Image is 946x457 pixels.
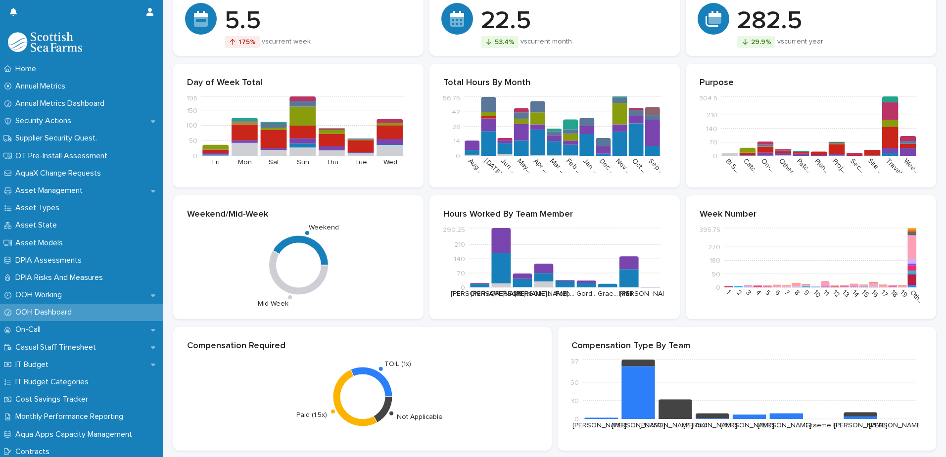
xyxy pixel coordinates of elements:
text: Other [778,157,796,175]
p: Hours Worked By Team Member [443,209,666,220]
p: Contracts [11,447,57,457]
text: BI S… [724,157,741,174]
p: AquaX Change Requests [11,169,109,178]
text: Graeme B… [805,422,842,429]
text: Apr … [532,157,550,175]
tspan: 30 [570,398,579,405]
p: Week Number [700,209,922,220]
text: Proj… [831,157,848,174]
p: Compensation Type By Team [571,341,922,352]
p: Asset Models [11,238,71,248]
text: Weekend [309,224,339,231]
p: Asset Types [11,203,67,213]
text: Wed [383,159,397,166]
tspan: 270 [708,244,720,251]
text: TOIL (1x) [384,361,411,367]
text: Catc… [742,157,760,176]
p: Weekend/Mid-Week [187,209,410,220]
p: 282.5 [737,6,924,36]
text: Feb … [565,157,583,175]
p: vs current year [777,38,823,46]
text: 1 [725,289,732,295]
p: 29.9 % [751,38,771,46]
p: 5.5 [225,6,412,36]
text: On-… [760,157,776,174]
text: [DATE] … [483,157,508,182]
text: [PERSON_NAME]… [451,290,509,297]
tspan: 50 [189,137,197,144]
p: vs current month [520,38,572,46]
img: 9Y1MW04fRR2O5TKCTBvH [8,32,82,52]
text: [PERSON_NAME]… [757,422,816,429]
text: [PERSON_NAME]… [493,290,552,297]
text: 8 [793,289,801,297]
text: 3 [745,289,753,297]
text: 16 [870,289,880,299]
p: Day of Week Total [187,78,410,89]
p: 22.5 [481,6,668,36]
text: Thu [326,159,338,166]
tspan: 195 [187,95,197,102]
tspan: 70 [457,270,465,277]
tspan: 210 [707,112,717,119]
text: [PERSON_NAME]… [720,422,779,429]
text: [PERSON_NAME]… [683,422,742,429]
text: Sun [297,159,309,166]
text: 2 [735,289,743,297]
text: 17 [880,289,889,298]
text: [PERSON_NAME] And… [639,422,712,429]
tspan: 42 [452,109,460,116]
text: Jan … [581,157,599,175]
tspan: 304.5 [699,95,717,102]
text: 11 [822,289,830,297]
p: Asset Management [11,186,91,195]
p: DPIA Assessments [11,256,90,265]
tspan: 97 [570,359,579,366]
p: 175 % [238,38,256,46]
p: Security Actions [11,116,79,126]
tspan: 0 [713,153,717,160]
text: Mon [238,159,252,166]
text: 14 [851,289,861,299]
p: Home [11,64,44,74]
tspan: 0 [461,284,465,291]
tspan: 395.75 [699,227,720,234]
tspan: 70 [709,139,717,146]
p: Supplier Security Quest. [11,134,105,143]
text: 4 [755,289,762,297]
tspan: 56.75 [443,95,460,102]
p: IT Budget [11,360,56,369]
p: DPIA Risks And Measures [11,273,111,282]
text: 19 [899,289,909,299]
text: Sec… [849,157,866,174]
tspan: 0 [574,416,579,423]
text: May… [516,157,533,174]
p: Cost Savings Tracker [11,395,96,404]
tspan: 60 [570,379,579,386]
tspan: 290.25 [443,227,465,234]
p: Asset State [11,221,65,230]
p: Compensation Required [187,341,538,352]
text: [PERSON_NAME] [834,422,888,429]
text: [PERSON_NAME] … [471,290,531,297]
text: Aug … [467,157,485,176]
text: [PERSON_NAME]… [869,422,927,429]
tspan: 0 [456,153,460,160]
p: OT Pre-Install Assessment [11,151,115,161]
tspan: 180 [709,258,720,265]
text: Dec … [598,157,616,176]
text: Oth… [909,289,925,305]
tspan: 28 [452,124,460,131]
text: Paid (1.5x) [296,411,327,418]
tspan: 140 [454,256,465,263]
tspan: 0 [193,153,197,160]
text: 13 [841,289,851,298]
text: Tue [355,159,367,166]
text: 6 [774,289,782,297]
text: Gord… [576,290,597,297]
text: 9 [803,289,810,297]
text: [PERSON_NAME]… [572,422,631,429]
text: Sat [269,159,279,166]
text: 18 [890,289,899,298]
text: [PERSON_NAME] … [620,290,680,297]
